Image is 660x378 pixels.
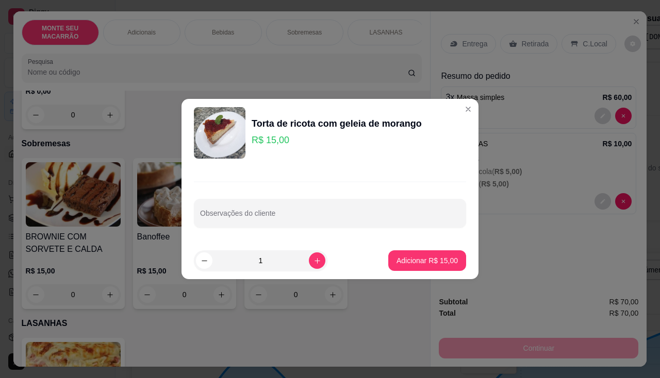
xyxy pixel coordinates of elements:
[196,252,212,269] button: decrease-product-quantity
[252,133,422,147] p: R$ 15,00
[397,255,458,266] p: Adicionar R$ 15,00
[460,101,476,117] button: Close
[252,116,422,131] div: Torta de ricota com geleia de morango
[388,250,466,271] button: Adicionar R$ 15,00
[200,212,460,222] input: Observações do cliente
[309,252,325,269] button: increase-product-quantity
[194,107,245,159] img: product-image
